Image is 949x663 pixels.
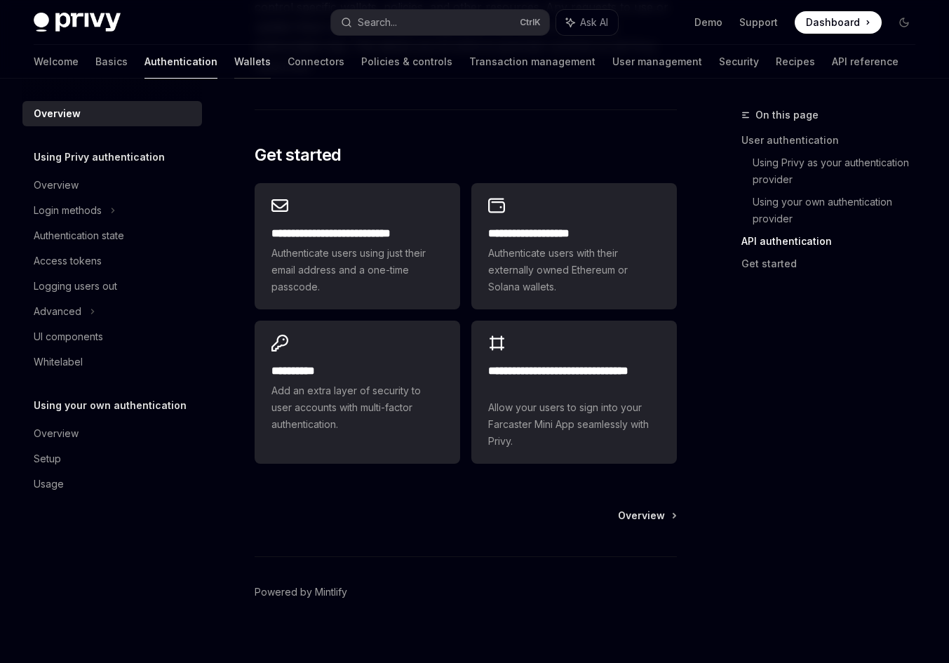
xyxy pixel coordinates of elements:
[22,324,202,349] a: UI components
[618,509,675,523] a: Overview
[34,202,102,219] div: Login methods
[34,105,81,122] div: Overview
[22,274,202,299] a: Logging users out
[893,11,915,34] button: Toggle dark mode
[255,321,460,464] a: **** *****Add an extra layer of security to user accounts with multi-factor authentication.
[34,278,117,295] div: Logging users out
[22,471,202,497] a: Usage
[361,45,452,79] a: Policies & controls
[719,45,759,79] a: Security
[144,45,217,79] a: Authentication
[753,152,927,191] a: Using Privy as your authentication provider
[776,45,815,79] a: Recipes
[358,14,397,31] div: Search...
[520,17,541,28] span: Ctrl K
[95,45,128,79] a: Basics
[331,10,548,35] button: Search...CtrlK
[795,11,882,34] a: Dashboard
[22,421,202,446] a: Overview
[34,227,124,244] div: Authentication state
[612,45,702,79] a: User management
[34,328,103,345] div: UI components
[34,476,64,493] div: Usage
[34,149,165,166] h5: Using Privy authentication
[22,101,202,126] a: Overview
[34,354,83,370] div: Whitelabel
[755,107,819,123] span: On this page
[34,450,61,467] div: Setup
[694,15,722,29] a: Demo
[22,173,202,198] a: Overview
[22,248,202,274] a: Access tokens
[580,15,608,29] span: Ask AI
[556,10,618,35] button: Ask AI
[34,253,102,269] div: Access tokens
[255,144,341,166] span: Get started
[288,45,344,79] a: Connectors
[34,397,187,414] h5: Using your own authentication
[741,230,927,253] a: API authentication
[22,223,202,248] a: Authentication state
[753,191,927,230] a: Using your own authentication provider
[618,509,665,523] span: Overview
[22,349,202,375] a: Whitelabel
[469,45,595,79] a: Transaction management
[34,13,121,32] img: dark logo
[741,129,927,152] a: User authentication
[34,45,79,79] a: Welcome
[471,183,677,309] a: **** **** **** ****Authenticate users with their externally owned Ethereum or Solana wallets.
[34,177,79,194] div: Overview
[22,446,202,471] a: Setup
[488,399,660,450] span: Allow your users to sign into your Farcaster Mini App seamlessly with Privy.
[739,15,778,29] a: Support
[806,15,860,29] span: Dashboard
[34,425,79,442] div: Overview
[34,303,81,320] div: Advanced
[488,245,660,295] span: Authenticate users with their externally owned Ethereum or Solana wallets.
[234,45,271,79] a: Wallets
[271,382,443,433] span: Add an extra layer of security to user accounts with multi-factor authentication.
[741,253,927,275] a: Get started
[271,245,443,295] span: Authenticate users using just their email address and a one-time passcode.
[255,585,347,599] a: Powered by Mintlify
[832,45,898,79] a: API reference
